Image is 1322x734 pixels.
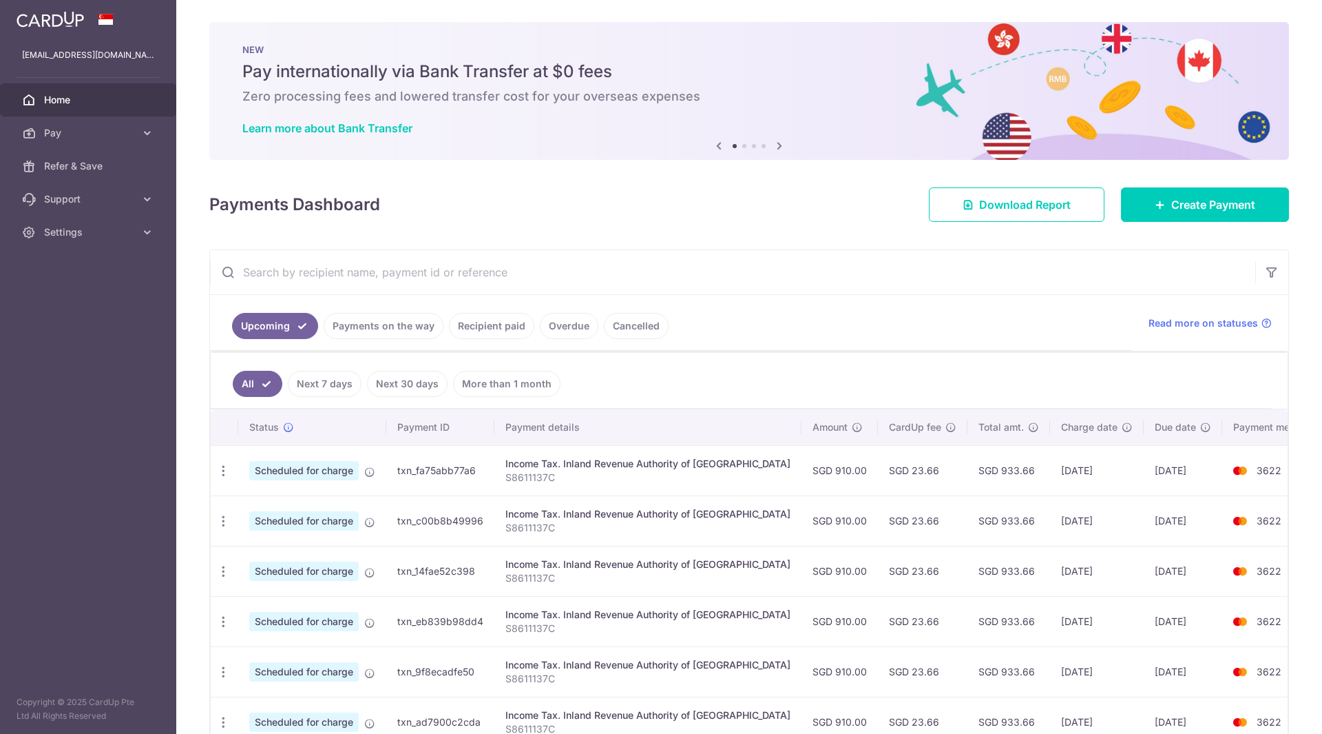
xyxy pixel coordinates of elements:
a: Read more on statuses [1148,316,1272,330]
a: Payments on the way [324,313,443,339]
span: Scheduled for charge [249,612,359,631]
span: CardUp fee [889,420,941,434]
img: Bank Card [1226,664,1254,680]
span: Support [44,192,135,206]
td: txn_9f8ecadfe50 [386,646,494,697]
a: Overdue [540,313,598,339]
h5: Pay internationally via Bank Transfer at $0 fees [242,61,1256,83]
td: txn_eb839b98dd4 [386,596,494,646]
p: S8611137C [505,521,790,535]
td: SGD 910.00 [801,445,878,496]
a: Next 30 days [367,371,448,397]
td: SGD 933.66 [967,445,1050,496]
div: Income Tax. Inland Revenue Authority of [GEOGRAPHIC_DATA] [505,457,790,471]
div: Income Tax. Inland Revenue Authority of [GEOGRAPHIC_DATA] [505,507,790,521]
td: SGD 23.66 [878,496,967,546]
span: Scheduled for charge [249,713,359,732]
td: [DATE] [1050,596,1144,646]
span: Settings [44,225,135,239]
td: SGD 910.00 [801,496,878,546]
img: Bank Card [1226,563,1254,580]
a: Learn more about Bank Transfer [242,121,412,135]
img: Bank transfer banner [209,22,1289,160]
a: Next 7 days [288,371,361,397]
span: 3622 [1257,615,1281,627]
td: [DATE] [1050,646,1144,697]
input: Search by recipient name, payment id or reference [210,250,1255,294]
td: [DATE] [1050,445,1144,496]
td: [DATE] [1144,596,1222,646]
div: Income Tax. Inland Revenue Authority of [GEOGRAPHIC_DATA] [505,708,790,722]
td: [DATE] [1144,445,1222,496]
p: S8611137C [505,672,790,686]
td: SGD 23.66 [878,646,967,697]
td: [DATE] [1050,496,1144,546]
a: More than 1 month [453,371,560,397]
td: SGD 910.00 [801,596,878,646]
span: 3622 [1257,565,1281,577]
span: Scheduled for charge [249,511,359,531]
td: SGD 933.66 [967,646,1050,697]
div: Income Tax. Inland Revenue Authority of [GEOGRAPHIC_DATA] [505,608,790,622]
td: SGD 933.66 [967,496,1050,546]
p: S8611137C [505,471,790,485]
td: SGD 23.66 [878,546,967,596]
a: Cancelled [604,313,669,339]
span: Scheduled for charge [249,662,359,682]
img: Bank Card [1226,714,1254,731]
img: Bank Card [1226,613,1254,630]
p: [EMAIL_ADDRESS][DOMAIN_NAME] [22,48,154,62]
p: S8611137C [505,571,790,585]
th: Payment ID [386,409,494,445]
h4: Payments Dashboard [209,192,380,217]
td: txn_fa75abb77a6 [386,445,494,496]
span: 3622 [1257,465,1281,476]
a: Recipient paid [449,313,534,339]
span: 3622 [1257,515,1281,527]
td: [DATE] [1144,546,1222,596]
div: Income Tax. Inland Revenue Authority of [GEOGRAPHIC_DATA] [505,658,790,672]
td: txn_14fae52c398 [386,546,494,596]
td: [DATE] [1144,496,1222,546]
img: Bank Card [1226,462,1254,479]
span: Download Report [979,196,1071,213]
a: Upcoming [232,313,318,339]
a: All [233,371,282,397]
span: 3622 [1257,716,1281,728]
span: Refer & Save [44,159,135,173]
span: Charge date [1061,420,1118,434]
span: Scheduled for charge [249,461,359,480]
span: Scheduled for charge [249,562,359,581]
span: Status [249,420,279,434]
span: 3622 [1257,666,1281,677]
td: [DATE] [1144,646,1222,697]
p: NEW [242,44,1256,55]
span: Create Payment [1171,196,1255,213]
td: [DATE] [1050,546,1144,596]
td: SGD 933.66 [967,546,1050,596]
td: SGD 23.66 [878,596,967,646]
div: Income Tax. Inland Revenue Authority of [GEOGRAPHIC_DATA] [505,558,790,571]
span: Home [44,93,135,107]
h6: Zero processing fees and lowered transfer cost for your overseas expenses [242,88,1256,105]
span: Total amt. [978,420,1024,434]
span: Read more on statuses [1148,316,1258,330]
span: Amount [812,420,848,434]
p: S8611137C [505,622,790,635]
th: Payment details [494,409,801,445]
a: Download Report [929,187,1104,222]
img: Bank Card [1226,513,1254,529]
td: SGD 910.00 [801,646,878,697]
span: Due date [1155,420,1196,434]
td: txn_c00b8b49996 [386,496,494,546]
span: Pay [44,126,135,140]
a: Create Payment [1121,187,1289,222]
td: SGD 23.66 [878,445,967,496]
td: SGD 933.66 [967,596,1050,646]
img: CardUp [17,11,84,28]
td: SGD 910.00 [801,546,878,596]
